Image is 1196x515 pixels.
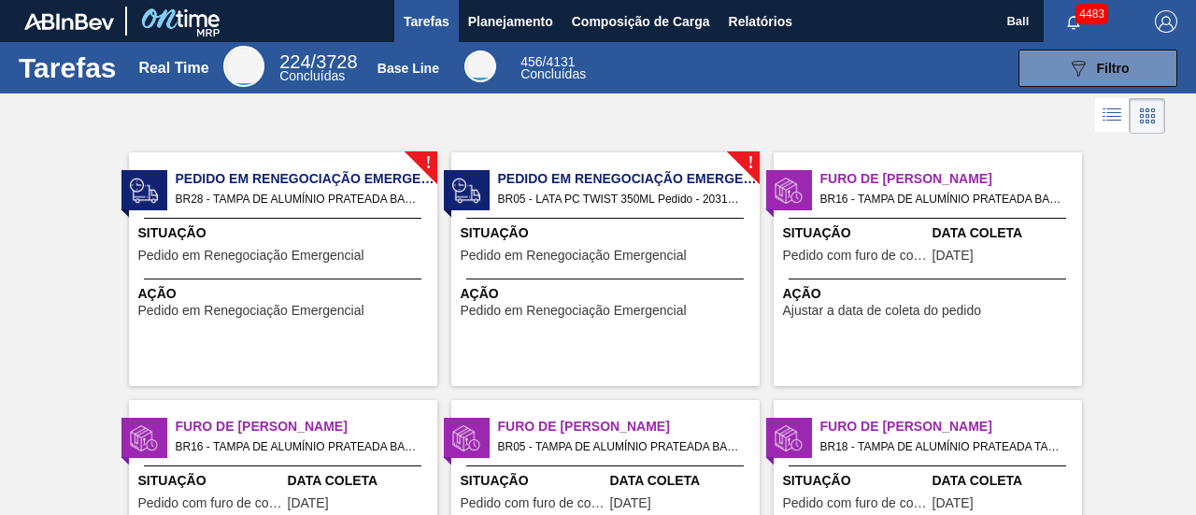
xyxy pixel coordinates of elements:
[933,471,1077,491] span: Data Coleta
[520,54,542,69] span: 456
[520,54,575,69] span: / 4131
[279,54,357,82] div: Real Time
[130,424,158,452] img: status
[729,10,792,33] span: Relatórios
[464,50,496,82] div: Base Line
[223,46,264,87] div: Real Time
[138,249,364,263] span: Pedido em Renegociação Emergencial
[933,249,974,263] span: 23/09/2025
[498,189,745,209] span: BR05 - LATA PC TWIST 350ML Pedido - 2031047
[1095,98,1130,134] div: Visão em Lista
[498,169,760,189] span: Pedido em Renegociação Emergencial
[775,424,803,452] img: status
[176,169,437,189] span: Pedido em Renegociação Emergencial
[820,169,1082,189] span: Furo de Coleta
[783,249,928,263] span: Pedido com furo de coleta
[783,304,982,318] span: Ajustar a data de coleta do pedido
[1097,61,1130,76] span: Filtro
[404,10,449,33] span: Tarefas
[747,156,753,170] span: !
[610,471,755,491] span: Data Coleta
[425,156,431,170] span: !
[1044,8,1103,35] button: Notificações
[452,424,480,452] img: status
[138,284,433,304] span: Ação
[820,417,1082,436] span: Furo de Coleta
[377,61,439,76] div: Base Line
[19,57,117,79] h1: Tarefas
[461,223,755,243] span: Situação
[461,496,605,510] span: Pedido com furo de coleta
[461,471,605,491] span: Situação
[820,436,1067,457] span: BR18 - TAMPA DE ALUMÍNIO PRATEADA TAB VERM BALL CDL Pedido - 2019851
[520,66,586,81] span: Concluídas
[468,10,553,33] span: Planejamento
[610,496,651,510] span: 17/09/2025
[933,223,1077,243] span: Data Coleta
[820,189,1067,209] span: BR16 - TAMPA DE ALUMÍNIO PRATEADA BALL CDL Pedido - 2032677
[572,10,710,33] span: Composição de Carga
[783,223,928,243] span: Situação
[461,284,755,304] span: Ação
[520,56,586,80] div: Base Line
[1018,50,1177,87] button: Filtro
[176,189,422,209] span: BR28 - TAMPA DE ALUMÍNIO PRATEADA BALL CDL Pedido - 2015480
[176,436,422,457] span: BR16 - TAMPA DE ALUMÍNIO PRATEADA BALL CDL Pedido - 2032684
[933,496,974,510] span: 24/09/2025
[138,304,364,318] span: Pedido em Renegociação Emergencial
[138,223,433,243] span: Situação
[498,417,760,436] span: Furo de Coleta
[783,496,928,510] span: Pedido com furo de coleta
[138,60,208,77] div: Real Time
[1130,98,1165,134] div: Visão em Cards
[1075,4,1108,24] span: 4483
[279,51,310,72] span: 224
[1155,10,1177,33] img: Logout
[288,496,329,510] span: 25/09/2025
[498,436,745,457] span: BR05 - TAMPA DE ALUMÍNIO PRATEADA BALL CDL Pedido - 2000526
[783,471,928,491] span: Situação
[24,13,114,30] img: TNhmsLtSVTkK8tSr43FrP2fwEKptu5GPRR3wAAAABJRU5ErkJggg==
[288,471,433,491] span: Data Coleta
[461,304,687,318] span: Pedido em Renegociação Emergencial
[279,51,357,72] span: / 3728
[138,496,283,510] span: Pedido com furo de coleta
[130,177,158,205] img: status
[176,417,437,436] span: Furo de Coleta
[783,284,1077,304] span: Ação
[452,177,480,205] img: status
[461,249,687,263] span: Pedido em Renegociação Emergencial
[775,177,803,205] img: status
[138,471,283,491] span: Situação
[279,68,345,83] span: Concluídas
